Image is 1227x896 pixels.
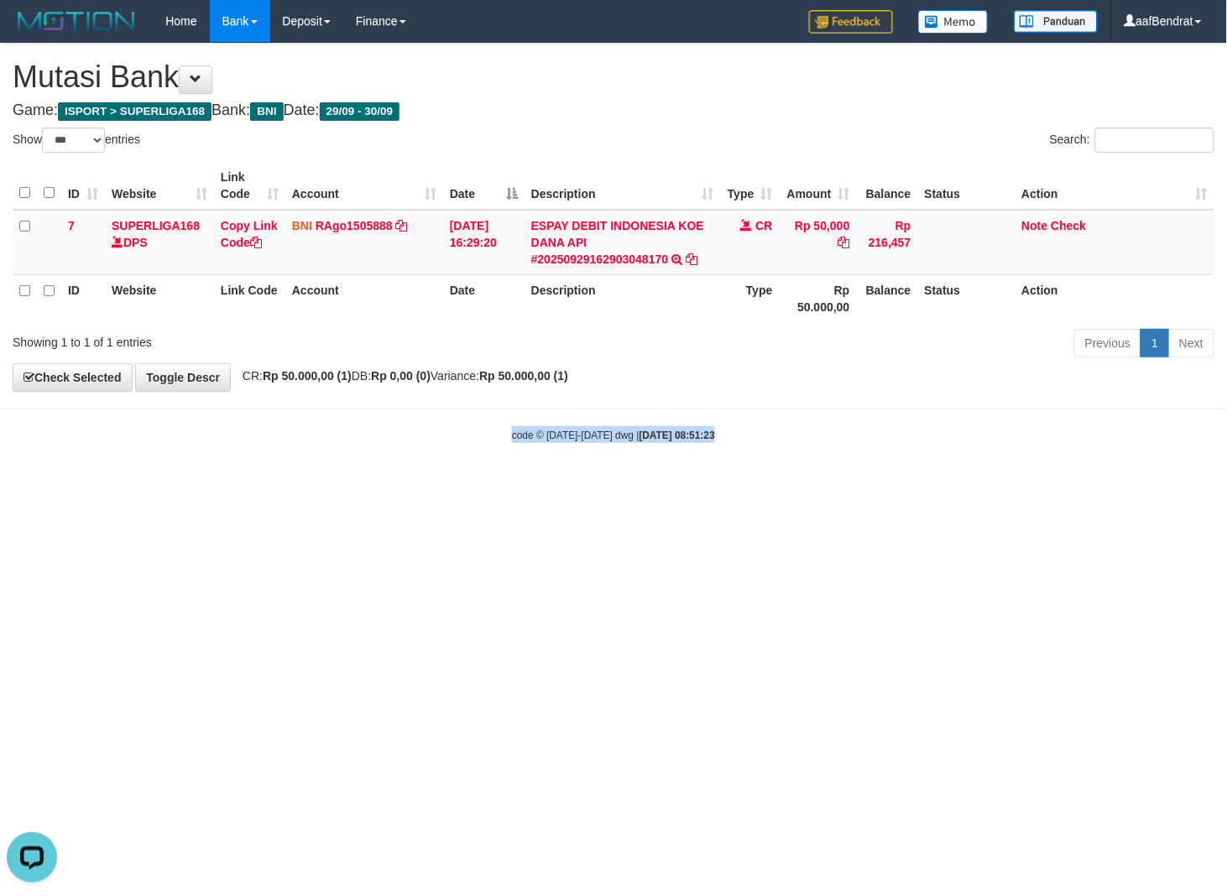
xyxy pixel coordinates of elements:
[1015,274,1214,322] th: Action
[525,162,721,210] th: Description: activate to sort column ascending
[918,10,989,34] img: Button%20Memo.svg
[1095,128,1214,153] input: Search:
[1051,219,1086,232] a: Check
[105,162,214,210] th: Website: activate to sort column ascending
[61,274,105,322] th: ID
[371,369,431,383] strong: Rp 0,00 (0)
[686,253,697,266] a: Copy ESPAY DEBIT INDONESIA KOE DANA API #20250929162903048170 to clipboard
[512,430,715,441] small: code © [DATE]-[DATE] dwg |
[285,274,443,322] th: Account
[1074,329,1141,357] a: Previous
[263,369,352,383] strong: Rp 50.000,00 (1)
[780,210,857,275] td: Rp 50,000
[443,210,525,275] td: [DATE] 16:29:20
[1021,219,1047,232] a: Note
[105,210,214,275] td: DPS
[13,363,133,392] a: Check Selected
[838,236,850,249] a: Copy Rp 50,000 to clipboard
[135,363,231,392] a: Toggle Descr
[721,274,780,322] th: Type
[7,7,57,57] button: Open LiveChat chat widget
[292,219,312,232] span: BNI
[112,219,200,232] a: SUPERLIGA168
[525,274,721,322] th: Description
[1050,128,1214,153] label: Search:
[857,210,918,275] td: Rp 216,457
[13,327,499,351] div: Showing 1 to 1 of 1 entries
[857,274,918,322] th: Balance
[105,274,214,322] th: Website
[780,162,857,210] th: Amount: activate to sort column ascending
[1168,329,1214,357] a: Next
[214,274,285,322] th: Link Code
[316,219,393,232] a: RAgo1505888
[640,430,715,441] strong: [DATE] 08:51:23
[1141,329,1169,357] a: 1
[13,8,140,34] img: MOTION_logo.png
[285,162,443,210] th: Account: activate to sort column ascending
[918,162,1016,210] th: Status
[42,128,105,153] select: Showentries
[857,162,918,210] th: Balance
[479,369,568,383] strong: Rp 50.000,00 (1)
[809,10,893,34] img: Feedback.jpg
[13,128,140,153] label: Show entries
[58,102,211,121] span: ISPORT > SUPERLIGA168
[234,369,568,383] span: CR: DB: Variance:
[918,274,1016,322] th: Status
[250,102,283,121] span: BNI
[721,162,780,210] th: Type: activate to sort column ascending
[443,162,525,210] th: Date: activate to sort column descending
[13,102,1214,119] h4: Game: Bank: Date:
[214,162,285,210] th: Link Code: activate to sort column ascending
[443,274,525,322] th: Date
[531,219,704,266] a: ESPAY DEBIT INDONESIA KOE DANA API #20250929162903048170
[1014,10,1098,33] img: panduan.png
[221,219,278,249] a: Copy Link Code
[68,219,75,232] span: 7
[396,219,408,232] a: Copy RAgo1505888 to clipboard
[61,162,105,210] th: ID: activate to sort column ascending
[755,219,772,232] span: CR
[320,102,400,121] span: 29/09 - 30/09
[780,274,857,322] th: Rp 50.000,00
[13,60,1214,94] h1: Mutasi Bank
[1015,162,1214,210] th: Action: activate to sort column ascending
